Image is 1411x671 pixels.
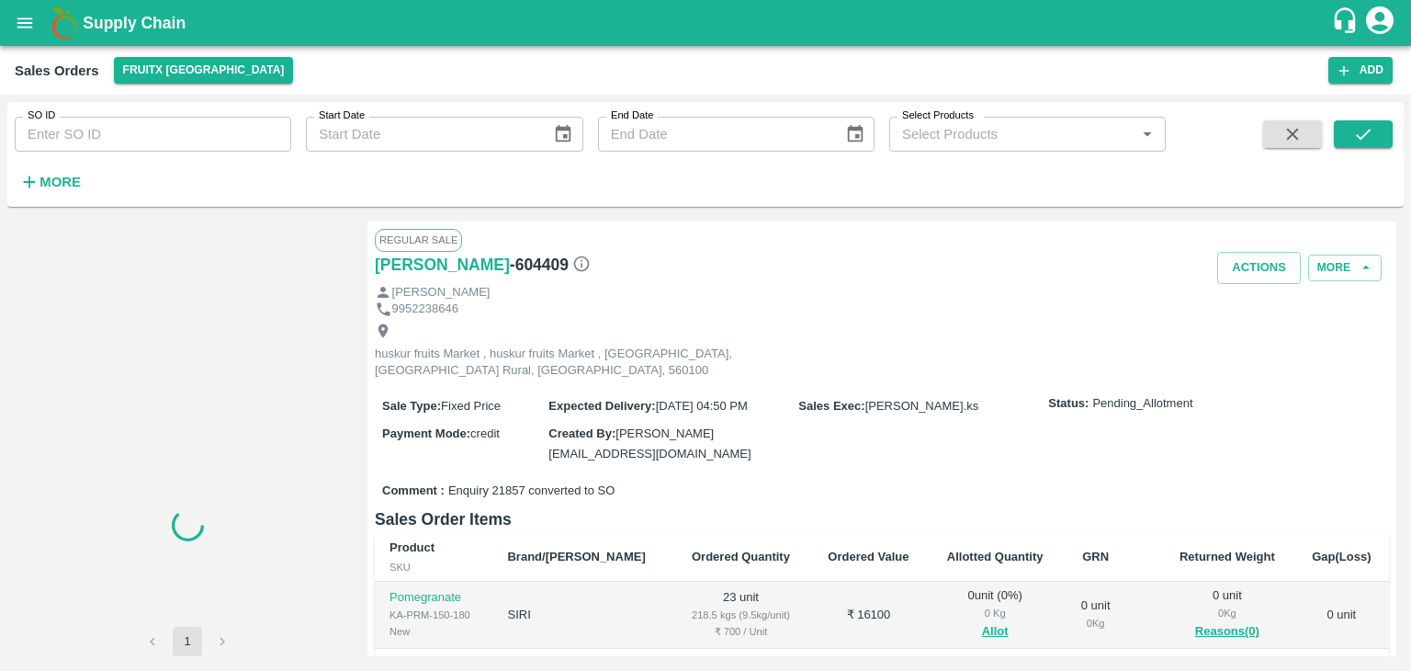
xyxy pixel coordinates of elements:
p: [PERSON_NAME] [392,284,491,301]
label: Sale Type : [382,399,441,413]
div: customer-support [1331,6,1363,40]
input: End Date [598,117,830,152]
b: Supply Chain [83,14,186,32]
b: Brand/[PERSON_NAME] [507,550,645,563]
b: Gap(Loss) [1312,550,1371,563]
div: 0 unit ( 0 %) [943,587,1048,643]
h6: Sales Order Items [375,506,1389,532]
h6: - 604409 [510,252,591,278]
label: Payment Mode : [382,426,470,440]
span: [PERSON_NAME].ks [865,399,979,413]
b: GRN [1082,550,1109,563]
span: Enquiry 21857 converted to SO [448,483,615,500]
td: 23 unit [672,582,809,649]
span: Fixed Price [441,399,501,413]
label: Comment : [382,483,445,500]
input: Select Products [895,122,1130,146]
b: Ordered Quantity [692,550,790,563]
div: Sales Orders [15,59,99,83]
button: Add [1328,57,1393,84]
span: Regular Sale [375,229,462,251]
div: 0 Kg [1077,615,1113,631]
b: Ordered Value [828,550,909,563]
strong: More [40,175,81,189]
div: 0 unit [1175,587,1280,643]
button: More [15,166,85,198]
td: 0 unit [1294,582,1389,649]
input: Start Date [306,117,538,152]
button: Choose date [546,117,581,152]
p: 9952238646 [392,301,458,318]
span: Pending_Allotment [1092,395,1192,413]
button: Choose date [838,117,873,152]
label: End Date [611,108,653,123]
div: 0 Kg [1175,605,1280,621]
div: 0 Kg [943,605,1048,621]
img: logo [46,5,83,41]
div: 0 unit [1077,597,1113,631]
b: Allotted Quantity [947,550,1044,563]
label: Select Products [902,108,974,123]
div: New [389,623,478,640]
div: KA-PRM-150-180 [389,607,478,623]
div: 218.5 kgs (9.5kg/unit) [687,607,795,623]
nav: pagination navigation [135,627,240,656]
button: Open [1135,122,1159,146]
a: Supply Chain [83,10,1331,36]
input: Enter SO ID [15,117,291,152]
label: Created By : [548,426,615,440]
div: account of current user [1363,4,1396,42]
span: credit [470,426,500,440]
span: [DATE] 04:50 PM [656,399,748,413]
a: [PERSON_NAME] [375,252,510,278]
button: open drawer [4,2,46,44]
label: Status: [1048,395,1089,413]
p: huskur fruits Market , huskur fruits Market , [GEOGRAPHIC_DATA], [GEOGRAPHIC_DATA] Rural, [GEOGRA... [375,346,788,380]
button: Reasons(0) [1175,621,1280,643]
label: Start Date [319,108,365,123]
button: Allot [982,621,1009,643]
div: SKU [389,559,478,575]
label: Expected Delivery : [548,399,655,413]
button: More [1308,255,1382,281]
td: SIRI [492,582,672,649]
b: Product [389,540,435,554]
button: Select DC [114,57,294,84]
p: Pomegranate [389,589,478,607]
button: Actions [1217,252,1301,284]
label: SO ID [28,108,55,123]
b: Returned Weight [1180,550,1275,563]
span: [PERSON_NAME][EMAIL_ADDRESS][DOMAIN_NAME] [548,426,751,461]
div: ₹ 700 / Unit [687,623,795,640]
td: ₹ 16100 [809,582,928,649]
label: Sales Exec : [798,399,864,413]
button: page 1 [173,627,202,656]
